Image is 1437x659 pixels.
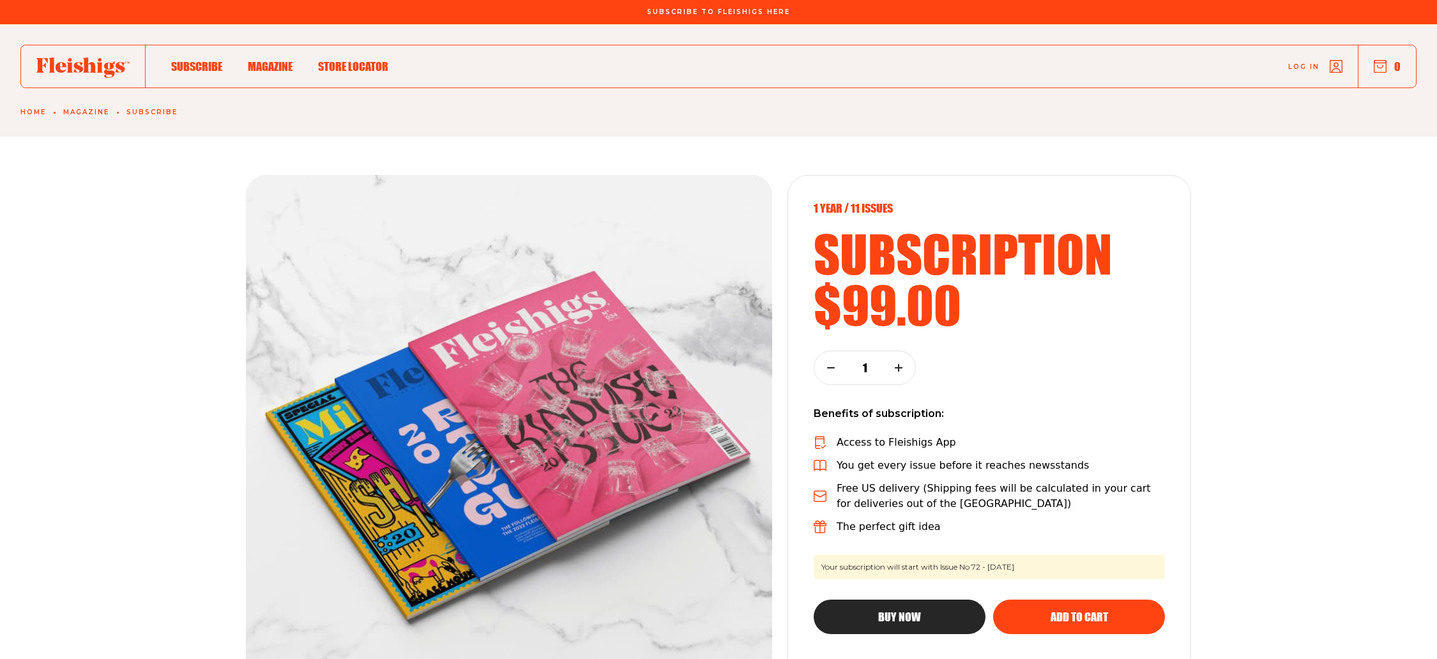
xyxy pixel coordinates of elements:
button: Buy Now [814,600,985,634]
span: Magazine [248,59,293,73]
p: 1 [856,361,873,375]
a: Magazine [63,109,109,116]
span: Store locator [318,59,388,73]
p: Free US delivery (Shipping fees will be calculated in your cart for deliveries out of the [GEOGRA... [837,481,1165,511]
p: Benefits of subscription: [814,405,1165,422]
h2: subscription [814,228,1165,279]
button: 0 [1374,59,1401,73]
a: Subscribe [126,109,178,116]
span: Your subscription will start with Issue No 72 - [DATE] [814,555,1165,579]
p: 1 year / 11 Issues [814,201,1165,215]
span: Log in [1288,62,1319,72]
p: You get every issue before it reaches newsstands [837,458,1089,473]
button: Add to cart [993,600,1165,634]
a: Subscribe To Fleishigs Here [644,8,793,15]
a: Home [20,109,46,116]
span: Subscribe To Fleishigs Here [647,8,790,16]
span: Add to cart [1051,611,1108,623]
a: Subscribe [171,57,222,75]
span: Subscribe [171,59,222,73]
a: Store locator [318,57,388,75]
p: The perfect gift idea [837,519,941,534]
a: Magazine [248,57,293,75]
a: Log in [1288,60,1342,73]
p: Access to Fleishigs App [837,435,956,450]
h2: $99.00 [814,279,1165,330]
span: Buy Now [878,611,921,623]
